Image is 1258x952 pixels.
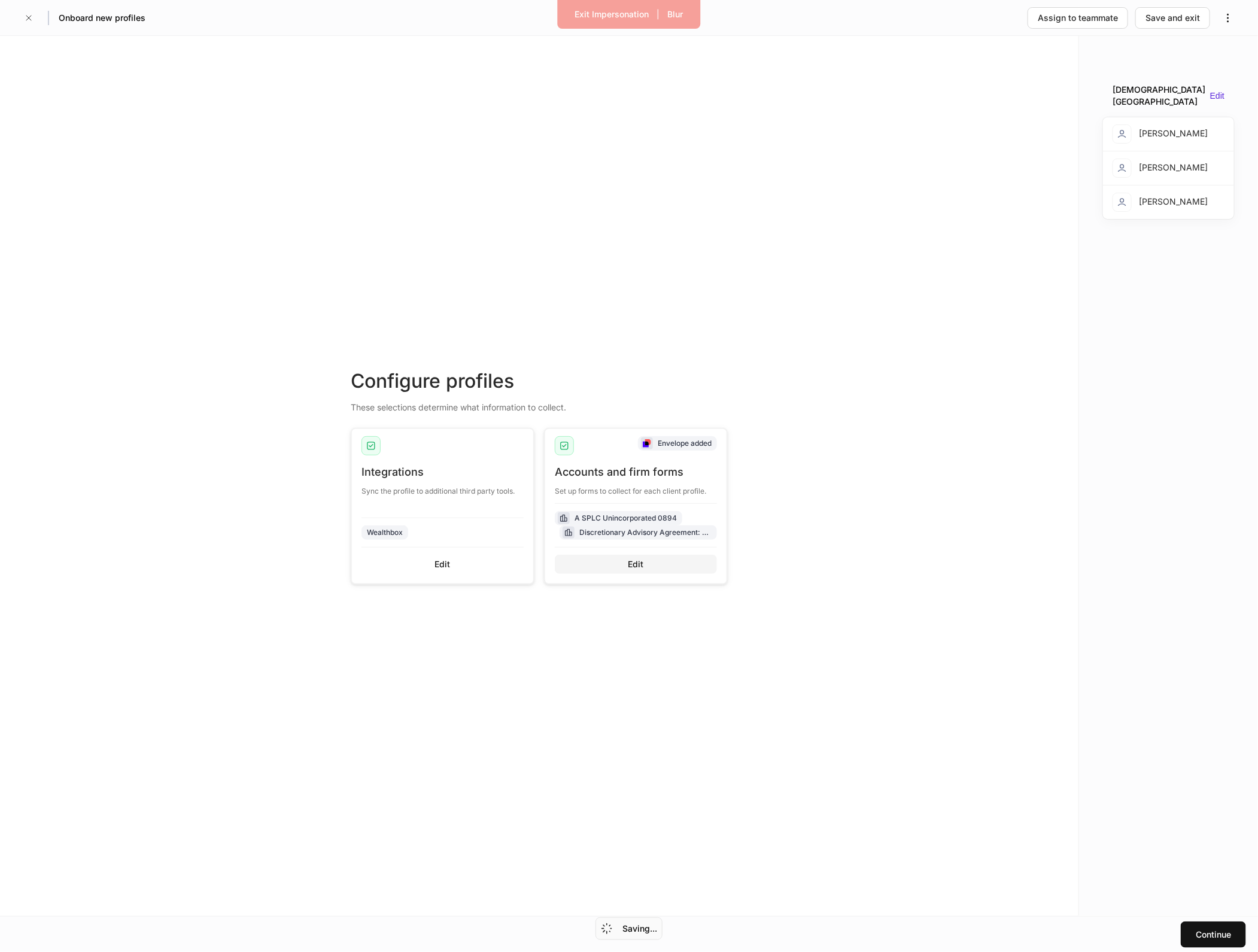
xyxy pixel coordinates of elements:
button: Edit [361,555,524,574]
h5: Onboard new profiles [59,12,145,24]
div: Edit [628,558,644,570]
h5: Saving... [622,923,657,935]
div: Envelope added [658,437,712,449]
div: Integrations [361,465,524,479]
div: Set up forms to collect for each client profile. [555,479,717,496]
div: Continue [1196,929,1231,941]
div: Discretionary Advisory Agreement: Client Wrap Fee [579,527,712,538]
div: [PERSON_NAME] [1113,193,1208,212]
div: Assign to teammate [1038,12,1118,24]
button: Save and exit [1135,7,1210,29]
button: Continue [1181,921,1246,948]
div: Save and exit [1145,12,1200,24]
div: These selections determine what information to collect. [351,394,728,413]
button: Edit [1210,91,1224,101]
div: Blur [668,8,683,20]
div: Edit [435,558,451,570]
div: Sync the profile to additional third party tools. [361,479,524,496]
div: Configure profiles [351,368,728,394]
div: [PERSON_NAME] [1113,159,1208,178]
button: Edit [555,555,717,574]
div: [DEMOGRAPHIC_DATA][GEOGRAPHIC_DATA] [1113,84,1205,108]
button: Assign to teammate [1028,7,1128,29]
div: [PERSON_NAME] [1113,124,1208,144]
button: Exit Impersonation [567,5,657,24]
div: A SPLC Unincorporated 0894 [575,512,677,524]
div: Wealthbox [367,527,403,538]
button: Blur [660,5,691,24]
div: Exit Impersonation [575,8,649,20]
div: Accounts and firm forms [555,465,717,479]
